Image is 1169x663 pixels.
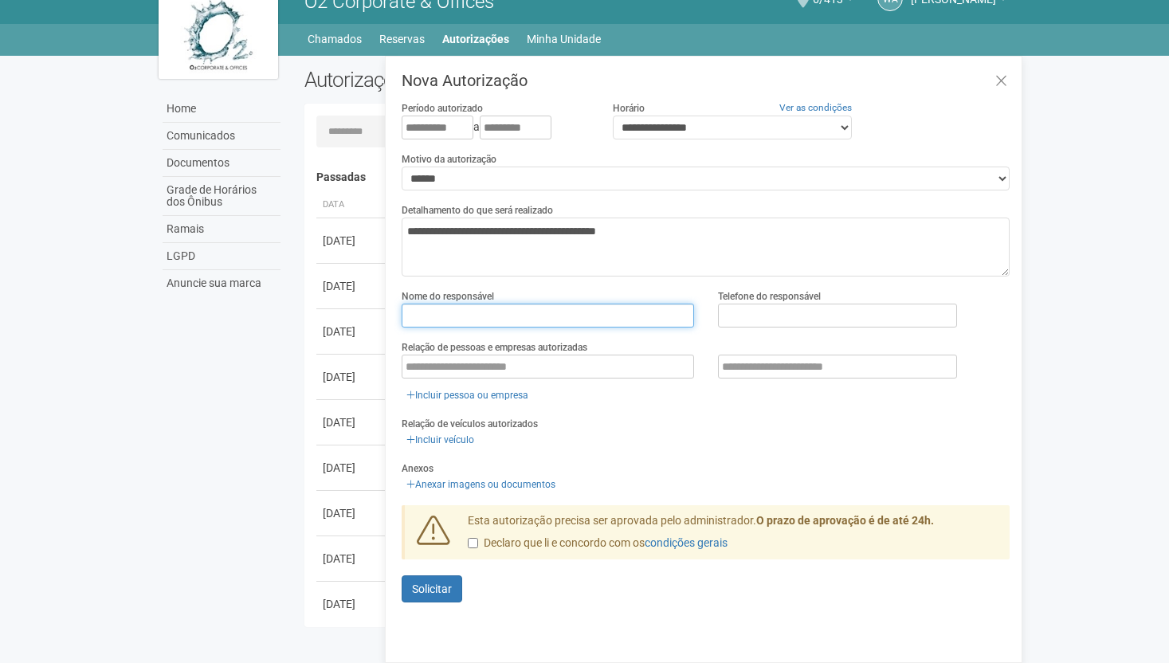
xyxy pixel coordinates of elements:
[163,123,280,150] a: Comunicados
[323,414,382,430] div: [DATE]
[323,551,382,567] div: [DATE]
[163,216,280,243] a: Ramais
[442,28,509,50] a: Autorizações
[402,431,479,449] a: Incluir veículo
[163,150,280,177] a: Documentos
[456,513,1010,559] div: Esta autorização precisa ser aprovada pelo administrador.
[645,536,728,549] a: condições gerais
[316,171,999,183] h4: Passadas
[323,596,382,612] div: [DATE]
[323,233,382,249] div: [DATE]
[402,116,588,139] div: a
[756,514,934,527] strong: O prazo de aprovação é de até 24h.
[779,102,852,113] a: Ver as condições
[718,289,821,304] label: Telefone do responsável
[402,203,553,218] label: Detalhamento do que será realizado
[402,340,587,355] label: Relação de pessoas e empresas autorizadas
[379,28,425,50] a: Reservas
[402,101,483,116] label: Período autorizado
[402,386,533,404] a: Incluir pessoa ou empresa
[323,278,382,294] div: [DATE]
[308,28,362,50] a: Chamados
[304,68,645,92] h2: Autorizações
[402,73,1010,88] h3: Nova Autorização
[402,289,494,304] label: Nome do responsável
[163,243,280,270] a: LGPD
[163,177,280,216] a: Grade de Horários dos Ônibus
[323,369,382,385] div: [DATE]
[402,152,496,167] label: Motivo da autorização
[163,96,280,123] a: Home
[316,192,388,218] th: Data
[323,324,382,339] div: [DATE]
[468,538,478,548] input: Declaro que li e concordo com oscondições gerais
[323,505,382,521] div: [DATE]
[613,101,645,116] label: Horário
[163,270,280,296] a: Anuncie sua marca
[323,460,382,476] div: [DATE]
[412,583,452,595] span: Solicitar
[402,575,462,602] button: Solicitar
[468,535,728,551] label: Declaro que li e concordo com os
[402,476,560,493] a: Anexar imagens ou documentos
[527,28,601,50] a: Minha Unidade
[402,461,433,476] label: Anexos
[402,417,538,431] label: Relação de veículos autorizados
